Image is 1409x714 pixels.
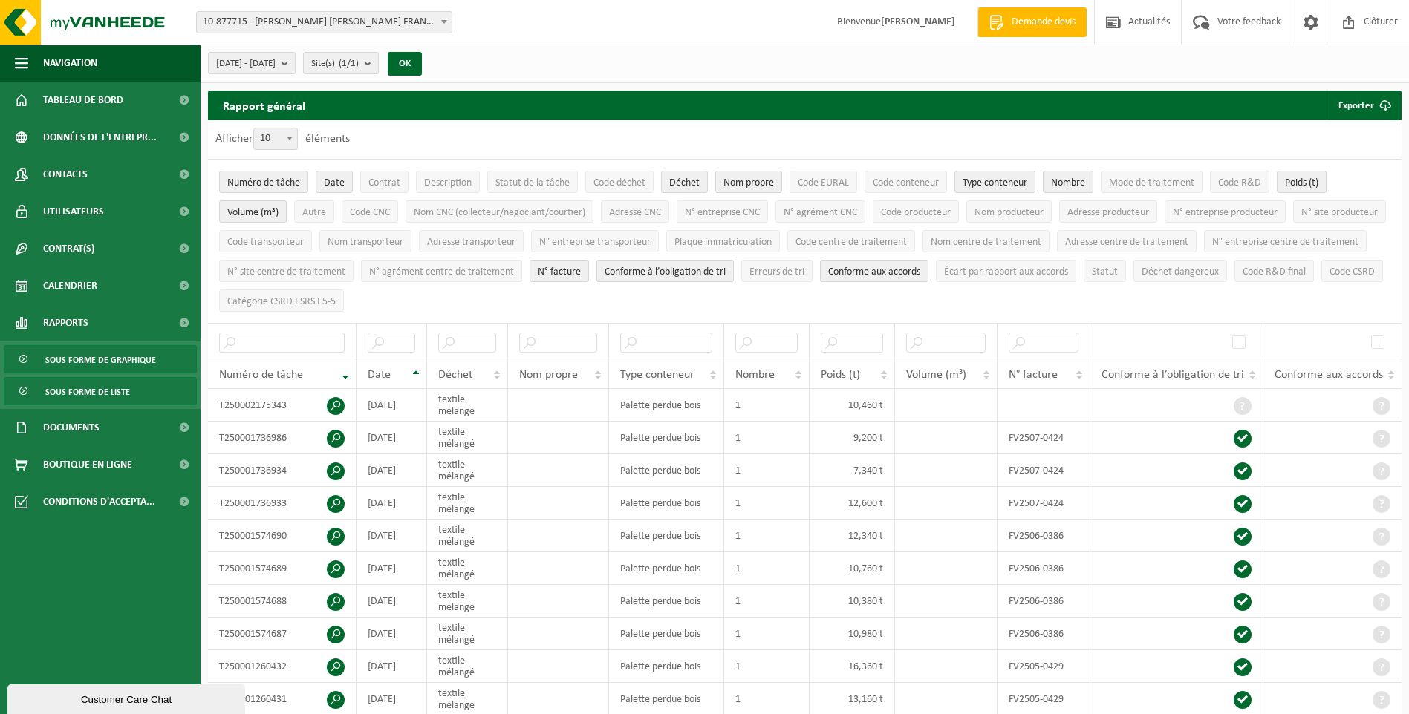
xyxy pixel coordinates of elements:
td: 1 [724,454,810,487]
td: T250001736986 [208,422,357,454]
span: Code transporteur [227,237,304,248]
button: Code CNCCode CNC: Activate to sort [342,200,398,223]
td: textile mélangé [427,520,508,552]
button: Nom centre de traitementNom centre de traitement: Activate to sort [922,230,1050,252]
td: 1 [724,618,810,650]
button: Code transporteurCode transporteur: Activate to sort [219,230,312,252]
span: Nombre [735,369,775,381]
button: N° agrément CNCN° agrément CNC: Activate to sort [775,200,865,223]
button: Plaque immatriculationPlaque immatriculation: Activate to sort [666,230,780,252]
td: Palette perdue bois [609,552,724,585]
span: Statut de la tâche [495,177,570,189]
button: Nom propreNom propre: Activate to sort [715,171,782,193]
button: Conforme à l’obligation de tri : Activate to sort [596,260,734,282]
button: NombreNombre: Activate to sort [1043,171,1093,193]
button: Nom CNC (collecteur/négociant/courtier)Nom CNC (collecteur/négociant/courtier): Activate to sort [406,200,593,223]
button: Code R&DCode R&amp;D: Activate to sort [1210,171,1269,193]
td: Palette perdue bois [609,422,724,454]
span: Code déchet [593,177,645,189]
a: Demande devis [977,7,1087,37]
button: N° site centre de traitementN° site centre de traitement: Activate to sort [219,260,354,282]
span: Déchet [438,369,472,381]
td: textile mélangé [427,552,508,585]
td: FV2507-0424 [998,454,1090,487]
td: 10,460 t [810,389,895,422]
span: Site(s) [311,53,359,75]
button: Code CSRDCode CSRD: Activate to sort [1321,260,1383,282]
span: N° agrément centre de traitement [369,266,514,278]
button: Code R&D finalCode R&amp;D final: Activate to sort [1234,260,1314,282]
button: Écart par rapport aux accordsÉcart par rapport aux accords: Activate to sort [936,260,1076,282]
span: Documents [43,409,100,446]
button: Nom producteurNom producteur: Activate to sort [966,200,1052,223]
td: FV2505-0429 [998,650,1090,683]
span: Nom centre de traitement [931,237,1041,248]
span: Type conteneur [963,177,1027,189]
td: FV2506-0386 [998,585,1090,618]
td: Palette perdue bois [609,487,724,520]
td: [DATE] [357,650,427,683]
td: [DATE] [357,454,427,487]
button: Adresse producteurAdresse producteur: Activate to sort [1059,200,1157,223]
td: T250002175343 [208,389,357,422]
td: T250001574689 [208,552,357,585]
td: textile mélangé [427,487,508,520]
span: Contrat(s) [43,230,94,267]
td: Palette perdue bois [609,650,724,683]
button: Adresse centre de traitementAdresse centre de traitement: Activate to sort [1057,230,1197,252]
span: Tableau de bord [43,82,123,119]
button: DateDate: Activate to sort [316,171,353,193]
a: Sous forme de graphique [4,345,197,373]
button: N° site producteurN° site producteur : Activate to sort [1293,200,1386,223]
span: Nom transporteur [328,237,403,248]
span: N° facture [538,266,581,278]
span: Nom propre [519,369,578,381]
td: [DATE] [357,487,427,520]
td: [DATE] [357,552,427,585]
span: Conforme aux accords [1275,369,1383,381]
td: 1 [724,422,810,454]
span: Code centre de traitement [795,237,907,248]
span: Conforme aux accords [828,266,920,278]
span: Code R&D final [1243,266,1306,278]
span: Code R&D [1218,177,1261,189]
button: Mode de traitementMode de traitement: Activate to sort [1101,171,1203,193]
td: T250001260432 [208,650,357,683]
button: Type conteneurType conteneur: Activate to sort [954,171,1035,193]
span: Statut [1092,266,1118,278]
count: (1/1) [339,59,359,68]
span: Description [424,177,472,189]
button: [DATE] - [DATE] [208,52,296,74]
span: Écart par rapport aux accords [944,266,1068,278]
span: Numéro de tâche [219,369,303,381]
span: Demande devis [1008,15,1079,30]
td: 1 [724,389,810,422]
td: 1 [724,520,810,552]
td: T250001574687 [208,618,357,650]
td: 12,600 t [810,487,895,520]
button: Catégorie CSRD ESRS E5-5Catégorie CSRD ESRS E5-5: Activate to sort [219,289,344,312]
span: N° entreprise centre de traitement [1212,237,1358,248]
span: Code EURAL [798,177,849,189]
td: 1 [724,552,810,585]
td: T250001736934 [208,454,357,487]
span: Catégorie CSRD ESRS E5-5 [227,296,336,307]
td: Palette perdue bois [609,454,724,487]
span: N° entreprise producteur [1173,207,1278,218]
td: textile mélangé [427,650,508,683]
span: N° site centre de traitement [227,266,345,278]
span: Adresse transporteur [427,237,515,248]
button: Code EURALCode EURAL: Activate to sort [790,171,857,193]
td: Palette perdue bois [609,585,724,618]
span: Date [368,369,391,381]
td: [DATE] [357,585,427,618]
span: Nom producteur [974,207,1044,218]
span: Adresse centre de traitement [1065,237,1188,248]
button: N° entreprise centre de traitementN° entreprise centre de traitement: Activate to sort [1204,230,1367,252]
button: OK [388,52,422,76]
span: Adresse producteur [1067,207,1149,218]
span: Plaque immatriculation [674,237,772,248]
button: Code centre de traitementCode centre de traitement: Activate to sort [787,230,915,252]
span: Code CNC [350,207,390,218]
span: 10-877715 - ADLER PELZER FRANCE WEST - MORNAC [196,11,452,33]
